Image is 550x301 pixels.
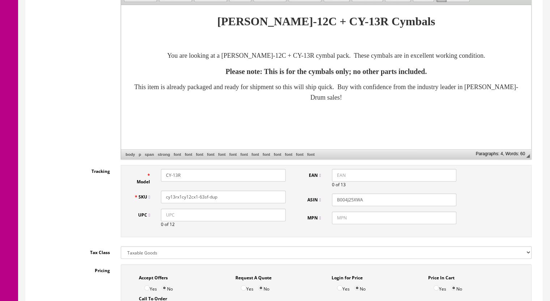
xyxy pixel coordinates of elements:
a: font element [195,151,205,158]
a: font element [239,151,250,158]
label: Model [128,169,155,185]
a: font element [250,151,260,158]
input: No [162,285,167,291]
span: of 12 [165,221,175,227]
label: No [258,281,269,292]
span: of 13 [336,182,346,188]
label: Price In Cart [428,271,455,281]
span: Resize [526,154,530,158]
a: font element [261,151,272,158]
input: ASIN [332,193,457,206]
a: font element [295,151,305,158]
span: 0 [161,221,163,227]
span: ASIN [307,197,321,203]
span: 0 [332,182,334,188]
label: No [162,281,173,292]
input: No [258,285,264,291]
label: Tracking [31,165,115,175]
input: Yes [241,285,246,291]
a: font element [205,151,216,158]
input: MPN [332,211,457,224]
input: No [354,285,360,291]
a: font element [183,151,194,158]
label: Yes [241,281,253,292]
label: No [451,281,462,292]
input: UPC [161,209,286,221]
input: Yes [337,285,342,291]
a: font element [283,151,294,158]
a: strong element [156,151,171,158]
a: p element [137,151,142,158]
span: EAN [309,172,321,178]
a: font element [306,151,316,158]
span: Paragraphs: 4, Words: 60 [476,151,525,156]
label: Yes [144,281,157,292]
input: Yes [434,285,439,291]
input: No [451,285,456,291]
input: Yes [144,285,150,291]
label: Request A Quote [235,271,272,281]
a: span element [143,151,155,158]
div: Statistics [476,151,525,156]
label: Accept Offers [139,271,168,281]
label: Tax Class [31,246,115,256]
a: font element [217,151,227,158]
iframe: Rich Text Editor, input-description1 [121,5,531,149]
input: SKU [161,191,286,203]
span: SKU [138,194,150,200]
a: body element [124,151,136,158]
span: MPN [307,215,321,221]
label: No [354,281,366,292]
label: Yes [337,281,350,292]
a: font element [272,151,283,158]
span: UPC [138,212,150,218]
input: Model [161,169,286,182]
label: Pricing [31,264,115,274]
label: Yes [434,281,446,292]
input: EAN [332,169,457,182]
a: font element [172,151,183,158]
a: font element [228,151,238,158]
label: Login for Price [332,271,363,281]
